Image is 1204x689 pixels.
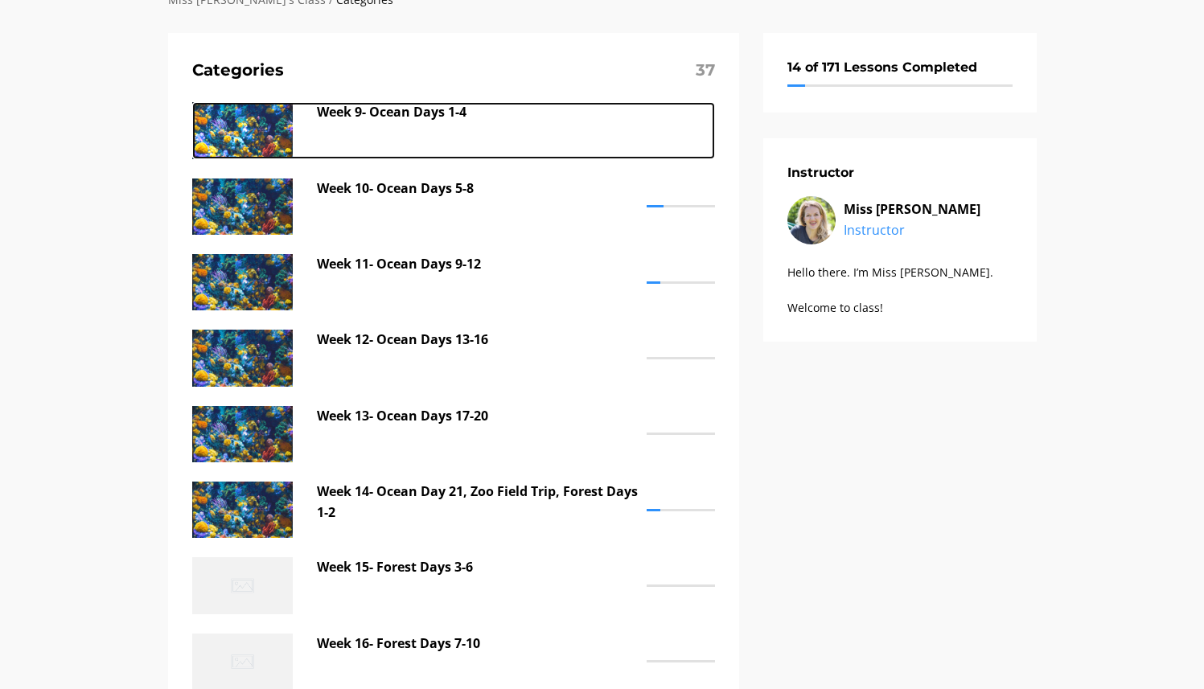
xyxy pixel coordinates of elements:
[317,102,639,123] p: Week 9- Ocean Days 1-4
[787,162,1013,183] h6: Instructor
[192,254,293,310] img: OlqyR9hkSVOJBjmtDRdf_41879ea6-152c-4634-bf3b-ca6ef2950a62.jpeg
[192,330,293,386] img: Ov61NAXDQpOqpEOlP9pu_41879ea6-152c-4634-bf3b-ca6ef2950a62.jpeg
[317,482,639,523] p: Week 14- Ocean Day 21, Zoo Field Trip, Forest Days 1-2
[317,634,639,654] p: Week 16- Forest Days 7-10
[192,178,293,235] img: BDOOQ43Q5GSFfFyvuNTo_41879ea6-152c-4634-bf3b-ca6ef2950a62.jpeg
[192,557,293,613] img: placeholder.png
[192,102,715,158] a: Week 9- Ocean Days 1-4
[192,254,715,310] a: Week 11- Ocean Days 9-12
[787,264,1013,318] p: Hello there. I’m Miss [PERSON_NAME]. Welcome to class!
[844,199,1013,220] p: Miss [PERSON_NAME]
[192,330,715,386] a: Week 12- Ocean Days 13-16
[317,406,639,427] p: Week 13- Ocean Days 17-20
[192,178,715,235] a: Week 10- Ocean Days 5-8
[192,482,715,538] a: Week 14- Ocean Day 21, Zoo Field Trip, Forest Days 1-2
[192,557,715,613] a: Week 15- Forest Days 3-6
[844,220,1013,241] p: Instructor
[787,196,836,244] img: uVhVVy84RqujZMVvaW3a_instructor-headshot_300x300.png
[192,406,293,462] img: bYWrQj49R7CSBfjyi11R_41879ea6-152c-4634-bf3b-ca6ef2950a62.jpeg
[192,482,293,538] img: MFqVL1vjT5WdWvvu5yVw_41879ea6-152c-4634-bf3b-ca6ef2950a62.jpeg
[317,178,639,199] p: Week 10- Ocean Days 5-8
[317,557,639,578] p: Week 15- Forest Days 3-6
[317,330,639,351] p: Week 12- Ocean Days 13-16
[192,406,715,462] a: Week 13- Ocean Days 17-20
[696,57,715,83] span: 37
[787,57,1013,78] h6: 14 of 171 Lessons Completed
[192,57,715,83] h5: Categories
[192,102,293,158] img: 38S2vi7QNK1ZfyDMVuz6_photo-1514907283155-ea5f4094c70c.jpeg
[317,254,639,275] p: Week 11- Ocean Days 9-12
